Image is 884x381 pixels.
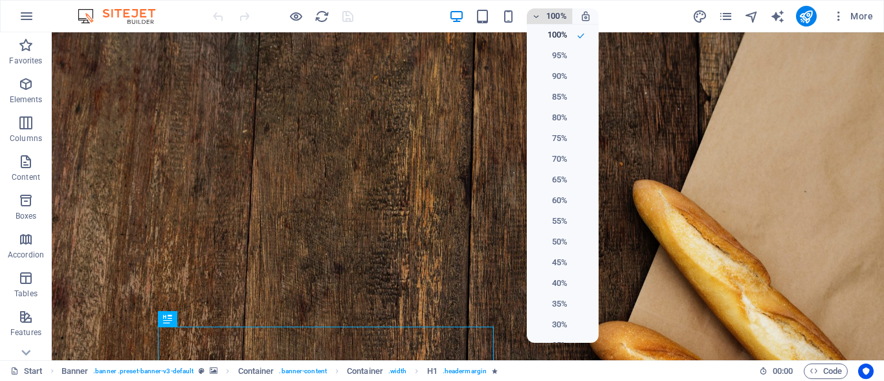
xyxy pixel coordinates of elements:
h6: 100% [535,27,568,43]
h6: 80% [535,110,568,125]
h6: 25% [535,338,568,353]
h6: 50% [535,234,568,250]
h6: 40% [535,276,568,291]
h6: 70% [535,151,568,167]
h6: 75% [535,131,568,146]
h6: 95% [535,48,568,63]
h6: 90% [535,69,568,84]
h6: 45% [535,255,568,270]
h6: 85% [535,89,568,105]
h6: 30% [535,317,568,332]
h6: 60% [535,193,568,208]
h6: 65% [535,172,568,188]
h6: 35% [535,296,568,312]
h6: 55% [535,213,568,229]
